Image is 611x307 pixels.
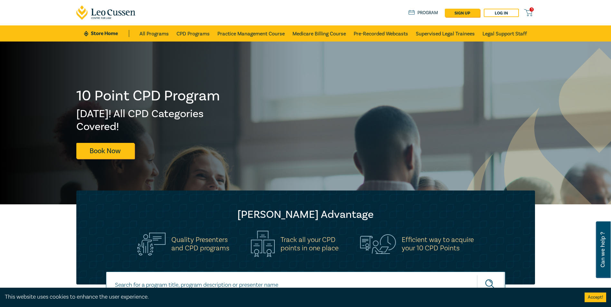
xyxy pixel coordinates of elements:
h2: [PERSON_NAME] Advantage [89,208,522,221]
a: Program [408,9,438,16]
button: Accept cookies [585,293,606,302]
a: Store Home [84,30,129,37]
a: Book Now [76,143,134,159]
span: Can we help ? [600,225,606,274]
a: Practice Management Course [217,25,285,42]
h5: Efficient way to acquire your 10 CPD Points [402,236,474,252]
input: Search for a program title, program description or presenter name [106,272,505,298]
a: Medicare Billing Course [292,25,346,42]
a: Supervised Legal Trainees [416,25,475,42]
h1: 10 Point CPD Program [76,88,221,104]
a: All Programs [139,25,169,42]
a: Log in [484,9,519,17]
img: Quality Presenters<br>and CPD programs [137,233,166,256]
img: Efficient way to acquire<br>your 10 CPD Points [360,234,396,254]
a: sign up [445,9,480,17]
a: Pre-Recorded Webcasts [354,25,408,42]
h5: Quality Presenters and CPD programs [171,236,229,252]
a: Legal Support Staff [482,25,527,42]
span: 1 [530,7,534,12]
h2: [DATE]! All CPD Categories Covered! [76,107,221,133]
a: CPD Programs [177,25,210,42]
div: This website uses cookies to enhance the user experience. [5,293,575,301]
h5: Track all your CPD points in one place [281,236,339,252]
img: Track all your CPD<br>points in one place [251,231,275,257]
